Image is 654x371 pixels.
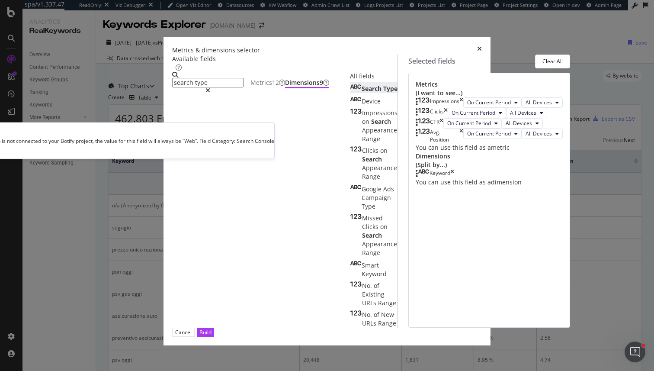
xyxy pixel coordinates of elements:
[172,78,244,87] input: Search by field name
[467,130,511,137] span: On Current Period
[362,135,380,143] span: Range
[285,78,329,87] div: Dimensions
[444,108,448,118] div: times
[506,108,547,118] button: All Devices
[459,129,463,143] div: times
[362,84,383,93] span: Search
[430,169,450,178] div: Keyword
[172,55,398,63] div: Available fields
[374,281,379,290] span: of
[362,109,398,117] span: Impressions
[362,231,382,239] span: Search
[272,78,279,87] span: 12
[362,164,397,172] span: Appearance
[522,129,563,139] button: All Devices
[374,310,381,319] span: of
[362,126,397,134] span: Appearance
[430,118,439,129] div: CTR
[450,169,454,178] div: times
[416,169,563,178] div: Keywordtimes
[416,80,563,97] div: Metrics
[172,328,195,337] button: Cancel
[199,329,212,336] div: Build
[362,97,381,105] span: Device
[463,97,522,108] button: On Current Period
[416,89,563,97] div: (I want to see...)
[362,299,378,307] span: URLs
[463,129,522,139] button: On Current Period
[452,109,495,116] span: On Current Period
[526,130,552,137] span: All Devices
[362,270,387,278] span: Keyword
[416,129,563,143] div: Avg. PositiontimesOn Current PeriodAll Devices
[250,78,285,87] div: Metrics
[380,223,388,231] span: on
[362,223,380,231] span: Clicks
[371,117,391,126] span: Search
[362,185,383,193] span: Google
[350,72,398,81] div: All fields
[416,108,563,118] div: ClickstimesOn Current PeriodAll Devices
[272,78,279,87] div: brand label
[408,56,455,66] div: Selected fields
[383,84,398,93] span: Type
[362,117,371,126] span: on
[510,109,536,116] span: All Devices
[362,194,391,202] span: Campaign
[362,172,380,181] span: Range
[362,240,397,248] span: Appearance
[175,329,192,336] div: Cancel
[172,46,260,55] div: Metrics & dimensions selector
[430,108,444,118] div: Clicks
[378,319,396,327] span: Range
[535,55,570,68] button: Clear All
[362,281,374,290] span: No.
[526,99,552,106] span: All Devices
[467,99,511,106] span: On Current Period
[197,328,214,337] button: Build
[320,78,323,87] div: brand label
[362,155,382,163] span: Search
[320,78,323,87] span: 9
[416,152,563,169] div: Dimensions
[362,290,385,298] span: Existing
[416,118,563,129] div: CTRtimesOn Current PeriodAll Devices
[506,119,532,127] span: All Devices
[522,97,563,108] button: All Devices
[383,185,394,193] span: Ads
[362,310,374,319] span: No.
[443,118,502,129] button: On Current Period
[542,58,563,65] div: Clear All
[439,118,443,129] div: times
[502,118,543,129] button: All Devices
[447,119,491,127] span: On Current Period
[380,146,388,155] span: on
[362,248,380,257] span: Range
[430,129,459,143] div: Avg. Position
[378,299,396,307] span: Range
[362,214,383,222] span: Missed
[430,97,459,108] div: Impressions
[381,310,394,319] span: New
[477,46,482,55] div: times
[416,161,563,169] div: (Split by...)
[362,319,378,327] span: URLs
[362,146,380,155] span: Clicks
[448,108,506,118] button: On Current Period
[416,178,563,187] div: You can use this field as a dimension
[416,97,563,108] div: ImpressionstimesOn Current PeriodAll Devices
[416,143,563,152] div: You can use this field as a metric
[362,202,375,210] span: Type
[625,342,645,362] iframe: Intercom live chat
[362,261,379,269] span: Smart
[459,97,463,108] div: times
[163,37,490,345] div: modal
